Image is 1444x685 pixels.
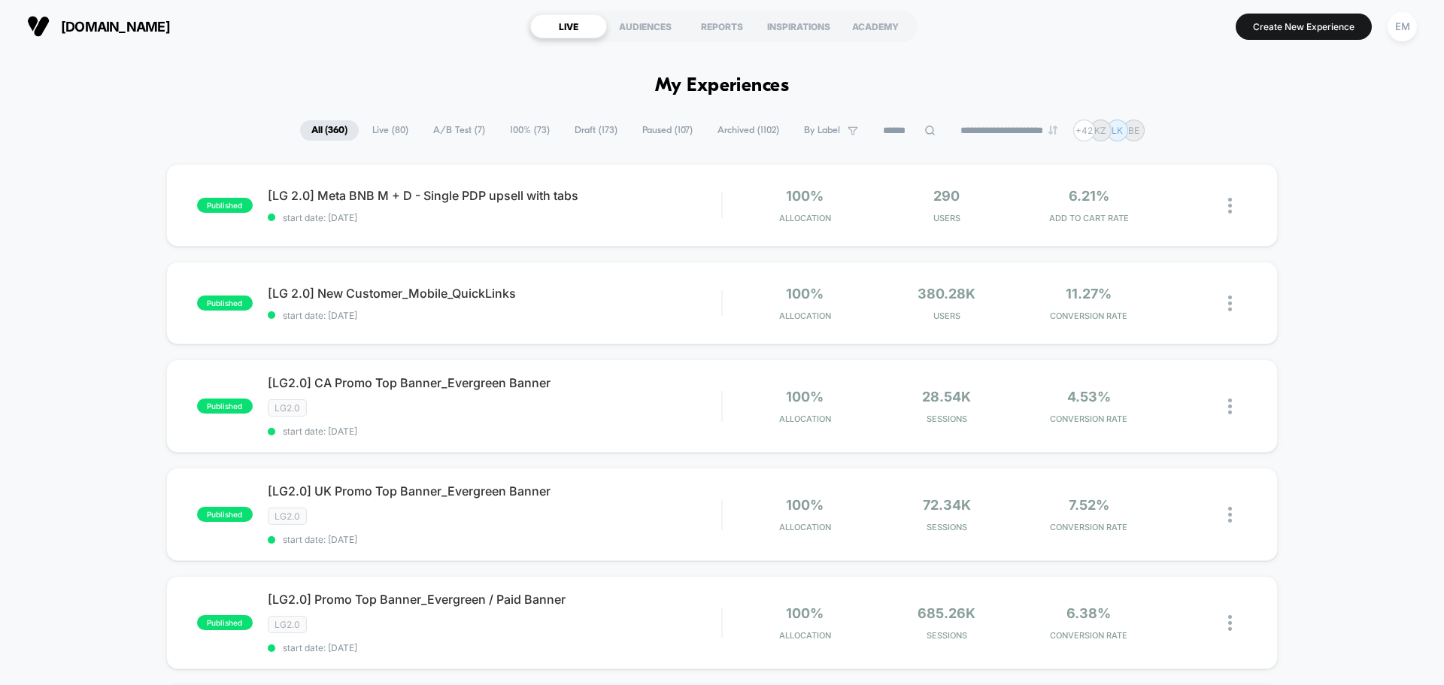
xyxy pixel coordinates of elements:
[923,497,971,513] span: 72.34k
[61,19,170,35] span: [DOMAIN_NAME]
[1236,14,1372,40] button: Create New Experience
[361,120,420,141] span: Live ( 80 )
[918,286,975,302] span: 380.28k
[1021,522,1156,532] span: CONVERSION RATE
[268,483,721,499] span: [LG2.0] UK Promo Top Banner_Evergreen Banner
[23,14,174,38] button: [DOMAIN_NAME]
[268,375,721,390] span: [LG2.0] CA Promo Top Banner_Evergreen Banner
[786,389,824,405] span: 100%
[268,642,721,653] span: start date: [DATE]
[880,311,1015,321] span: Users
[197,198,253,213] span: published
[197,615,253,630] span: published
[268,508,307,525] span: LG2.0
[530,14,607,38] div: LIVE
[268,534,721,545] span: start date: [DATE]
[631,120,704,141] span: Paused ( 107 )
[1094,125,1106,136] p: KZ
[1228,615,1232,631] img: close
[422,120,496,141] span: A/B Test ( 7 )
[1112,125,1123,136] p: LK
[1021,414,1156,424] span: CONVERSION RATE
[880,630,1015,641] span: Sessions
[1388,12,1417,41] div: EM
[1069,497,1109,513] span: 7.52%
[880,414,1015,424] span: Sessions
[1228,296,1232,311] img: close
[922,389,971,405] span: 28.54k
[684,14,760,38] div: REPORTS
[499,120,561,141] span: 100% ( 73 )
[786,188,824,204] span: 100%
[779,213,831,223] span: Allocation
[1066,605,1111,621] span: 6.38%
[880,522,1015,532] span: Sessions
[268,399,307,417] span: LG2.0
[655,75,790,97] h1: My Experiences
[563,120,629,141] span: Draft ( 173 )
[1128,125,1139,136] p: BE
[1383,11,1421,42] button: EM
[933,188,960,204] span: 290
[268,310,721,321] span: start date: [DATE]
[268,426,721,437] span: start date: [DATE]
[1066,286,1112,302] span: 11.27%
[837,14,914,38] div: ACADEMY
[268,286,721,301] span: [LG 2.0] New Customer_Mobile_QuickLinks
[197,507,253,522] span: published
[760,14,837,38] div: INSPIRATIONS
[1069,188,1109,204] span: 6.21%
[1021,311,1156,321] span: CONVERSION RATE
[1228,399,1232,414] img: close
[786,286,824,302] span: 100%
[779,522,831,532] span: Allocation
[779,630,831,641] span: Allocation
[786,605,824,621] span: 100%
[268,212,721,223] span: start date: [DATE]
[1228,507,1232,523] img: close
[268,188,721,203] span: [LG 2.0] Meta BNB M + D - Single PDP upsell with tabs
[779,311,831,321] span: Allocation
[300,120,359,141] span: All ( 360 )
[1073,120,1095,141] div: + 42
[918,605,975,621] span: 685.26k
[1021,630,1156,641] span: CONVERSION RATE
[706,120,790,141] span: Archived ( 1102 )
[268,616,307,633] span: LG2.0
[197,399,253,414] span: published
[786,497,824,513] span: 100%
[197,296,253,311] span: published
[268,592,721,607] span: [LG2.0] Promo Top Banner_Evergreen / Paid Banner
[1067,389,1111,405] span: 4.53%
[27,15,50,38] img: Visually logo
[880,213,1015,223] span: Users
[607,14,684,38] div: AUDIENCES
[779,414,831,424] span: Allocation
[1021,213,1156,223] span: ADD TO CART RATE
[1048,126,1057,135] img: end
[804,125,840,136] span: By Label
[1228,198,1232,214] img: close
